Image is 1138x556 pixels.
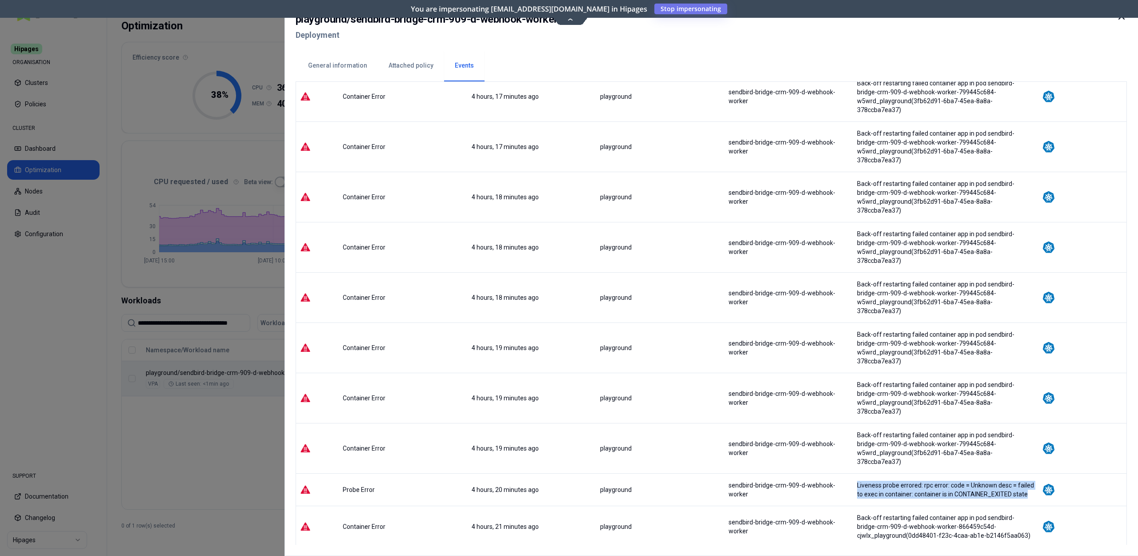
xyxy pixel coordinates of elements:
img: error [300,521,311,532]
div: playground [600,92,721,101]
span: 4 hours, 21 minutes ago [472,523,539,530]
div: Container Error [343,92,463,101]
div: sendbird-bridge-crm-909-d-webhook-worker [729,188,849,206]
img: error [300,141,311,152]
div: sendbird-bridge-crm-909-d-webhook-worker [729,238,849,256]
div: Back-off restarting failed container app in pod sendbird-bridge-crm-909-d-webhook-worker-866459c5... [857,513,1034,540]
span: 4 hours, 19 minutes ago [472,344,539,351]
img: kubernetes [1042,291,1055,304]
div: sendbird-bridge-crm-909-d-webhook-worker [729,88,849,105]
img: kubernetes [1042,140,1055,153]
div: Container Error [343,142,463,151]
div: Back-off restarting failed container app in pod sendbird-bridge-crm-909-d-webhook-worker-799445c6... [857,431,1034,466]
span: 4 hours, 20 minutes ago [472,486,539,493]
button: Attached policy [378,50,444,81]
div: Back-off restarting failed container app in pod sendbird-bridge-crm-909-d-webhook-worker-799445c6... [857,179,1034,215]
img: kubernetes [1042,190,1055,204]
button: Events [444,50,485,81]
img: kubernetes [1042,241,1055,254]
div: playground [600,485,721,494]
img: kubernetes [1042,483,1055,496]
div: Back-off restarting failed container app in pod sendbird-bridge-crm-909-d-webhook-worker-799445c6... [857,129,1034,165]
div: sendbird-bridge-crm-909-d-webhook-worker [729,138,849,156]
img: kubernetes [1042,520,1055,533]
div: Back-off restarting failed container app in pod sendbird-bridge-crm-909-d-webhook-worker-799445c6... [857,230,1034,265]
img: error [300,192,311,202]
div: Container Error [343,343,463,352]
img: error [300,342,311,353]
div: Container Error [343,444,463,453]
div: Container Error [343,293,463,302]
div: Back-off restarting failed container app in pod sendbird-bridge-crm-909-d-webhook-worker-799445c6... [857,380,1034,416]
img: error [300,292,311,303]
img: kubernetes [1042,391,1055,405]
div: sendbird-bridge-crm-909-d-webhook-worker [729,289,849,306]
div: Container Error [343,394,463,403]
span: 4 hours, 17 minutes ago [472,143,539,150]
span: 4 hours, 19 minutes ago [472,445,539,452]
div: playground [600,293,721,302]
div: Container Error [343,243,463,252]
img: error [300,91,311,102]
h2: Deployment [296,27,557,43]
div: Probe Error [343,485,463,494]
div: playground [600,243,721,252]
div: sendbird-bridge-crm-909-d-webhook-worker [729,481,849,499]
img: kubernetes [1042,442,1055,455]
div: playground [600,142,721,151]
span: 4 hours, 18 minutes ago [472,193,539,201]
h2: playground / sendbird-bridge-crm-909-d-webhook-worker [296,11,557,27]
div: Container Error [343,193,463,201]
div: sendbird-bridge-crm-909-d-webhook-worker [729,518,849,536]
div: Container Error [343,522,463,531]
span: 4 hours, 18 minutes ago [472,244,539,251]
img: kubernetes [1042,90,1055,103]
div: Liveness probe errored: rpc error: code = Unknown desc = failed to exec in container: container i... [857,481,1034,499]
img: error [300,443,311,454]
img: kubernetes [1042,341,1055,355]
span: 4 hours, 17 minutes ago [472,93,539,100]
div: sendbird-bridge-crm-909-d-webhook-worker [729,389,849,407]
div: Back-off restarting failed container app in pod sendbird-bridge-crm-909-d-webhook-worker-799445c6... [857,280,1034,315]
span: 4 hours, 19 minutes ago [472,395,539,402]
div: playground [600,394,721,403]
div: playground [600,343,721,352]
div: playground [600,193,721,201]
div: playground [600,522,721,531]
div: playground [600,444,721,453]
img: error [300,484,311,495]
div: Back-off restarting failed container app in pod sendbird-bridge-crm-909-d-webhook-worker-799445c6... [857,330,1034,366]
div: sendbird-bridge-crm-909-d-webhook-worker [729,339,849,357]
button: General information [297,50,378,81]
img: error [300,393,311,403]
img: error [300,242,311,253]
div: sendbird-bridge-crm-909-d-webhook-worker [729,439,849,457]
span: 4 hours, 18 minutes ago [472,294,539,301]
div: Back-off restarting failed container app in pod sendbird-bridge-crm-909-d-webhook-worker-799445c6... [857,79,1034,114]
